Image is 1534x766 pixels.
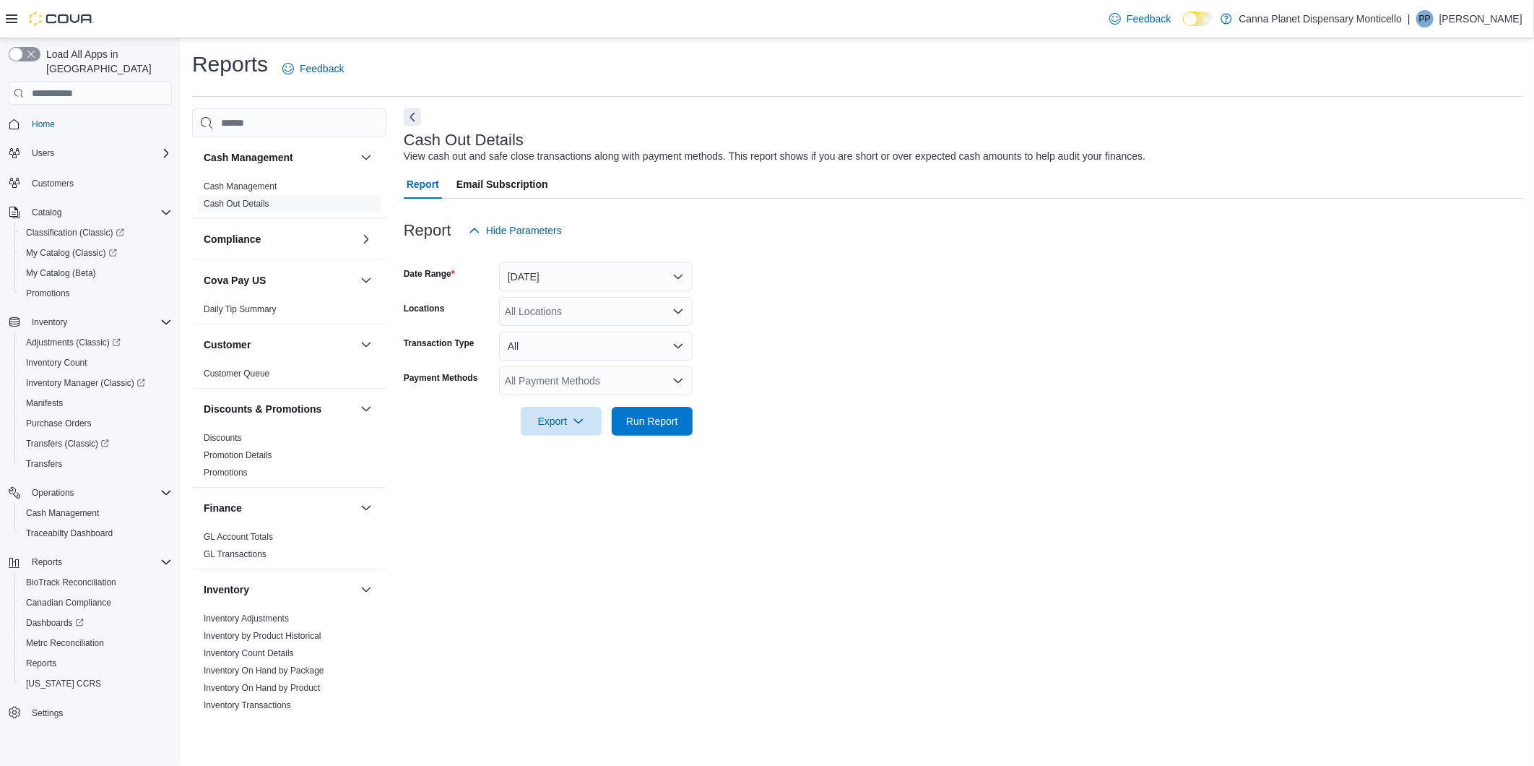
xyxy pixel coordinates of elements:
[204,549,266,559] a: GL Transactions
[26,175,79,192] a: Customers
[204,501,355,515] button: Finance
[204,700,291,711] span: Inventory Transactions
[26,597,111,608] span: Canadian Compliance
[1127,12,1171,26] span: Feedback
[14,593,178,613] button: Canadian Compliance
[204,199,269,209] a: Cash Out Details
[20,374,151,392] a: Inventory Manager (Classic)
[20,675,107,692] a: [US_STATE] CCRS
[1183,26,1184,27] span: Dark Mode
[204,402,321,416] h3: Discounts & Promotions
[204,150,293,165] h3: Cash Management
[204,666,324,676] a: Inventory On Hand by Package
[404,268,455,280] label: Date Range
[20,374,172,392] span: Inventory Manager (Classic)
[20,395,172,412] span: Manifests
[26,678,101,689] span: [US_STATE] CCRS
[26,484,172,502] span: Operations
[20,455,68,473] a: Transfers
[26,227,124,238] span: Classification (Classic)
[26,314,73,331] button: Inventory
[26,704,172,722] span: Settings
[1239,10,1403,27] p: Canna Planet Dispensary Monticello
[204,449,272,461] span: Promotion Details
[204,198,269,210] span: Cash Out Details
[3,143,178,163] button: Users
[357,149,375,166] button: Cash Management
[14,653,178,674] button: Reports
[204,181,277,191] a: Cash Management
[204,468,248,478] a: Promotions
[204,181,277,192] span: Cash Management
[26,554,68,571] button: Reports
[300,61,344,76] span: Feedback
[404,108,421,126] button: Next
[14,263,178,283] button: My Catalog (Beta)
[20,395,69,412] a: Manifests
[404,337,474,349] label: Transaction Type
[204,631,321,641] a: Inventory by Product Historical
[277,54,350,83] a: Feedback
[357,272,375,289] button: Cova Pay US
[357,400,375,418] button: Discounts & Promotions
[204,273,266,288] h3: Cova Pay US
[32,556,62,568] span: Reports
[26,145,172,162] span: Users
[1104,4,1176,33] a: Feedback
[14,454,178,474] button: Transfers
[20,415,97,432] a: Purchase Orders
[14,283,178,304] button: Promotions
[204,432,242,444] span: Discounts
[14,223,178,243] a: Classification (Classic)
[204,337,355,352] button: Customer
[14,503,178,523] button: Cash Management
[26,705,69,722] a: Settings
[204,531,273,543] span: GL Account Totals
[26,267,96,279] span: My Catalog (Beta)
[26,115,172,133] span: Home
[204,304,277,315] span: Daily Tip Summary
[14,243,178,263] a: My Catalog (Classic)
[672,375,684,387] button: Open list of options
[20,504,172,522] span: Cash Management
[204,232,261,246] h3: Compliance
[26,528,113,539] span: Traceabilty Dashboard
[407,170,439,199] span: Report
[626,414,678,429] span: Run Report
[26,204,172,221] span: Catalog
[20,525,172,542] span: Traceabilty Dashboard
[20,415,172,432] span: Purchase Orders
[20,354,172,371] span: Inventory Count
[26,377,145,389] span: Inventory Manager (Classic)
[20,455,172,473] span: Transfers
[29,12,94,26] img: Cova
[192,365,386,388] div: Customer
[204,582,249,597] h3: Inventory
[20,574,172,591] span: BioTrack Reconciliation
[26,577,116,588] span: BioTrack Reconciliation
[26,357,87,369] span: Inventory Count
[357,231,375,248] button: Compliance
[204,433,242,443] a: Discounts
[192,301,386,324] div: Cova Pay US
[14,434,178,454] a: Transfers (Classic)
[404,132,524,149] h3: Cash Out Details
[14,674,178,694] button: [US_STATE] CCRS
[20,334,126,351] a: Adjustments (Classic)
[26,418,92,429] span: Purchase Orders
[529,407,593,436] span: Export
[204,682,320,694] span: Inventory On Hand by Product
[20,634,172,652] span: Metrc Reconciliation
[357,336,375,353] button: Customer
[204,402,355,416] button: Discounts & Promotions
[14,332,178,353] a: Adjustments (Classic)
[3,702,178,723] button: Settings
[204,450,272,460] a: Promotion Details
[20,594,172,611] span: Canadian Compliance
[14,633,178,653] button: Metrc Reconciliation
[404,372,478,384] label: Payment Methods
[204,665,324,676] span: Inventory On Hand by Package
[32,207,61,218] span: Catalog
[404,303,445,314] label: Locations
